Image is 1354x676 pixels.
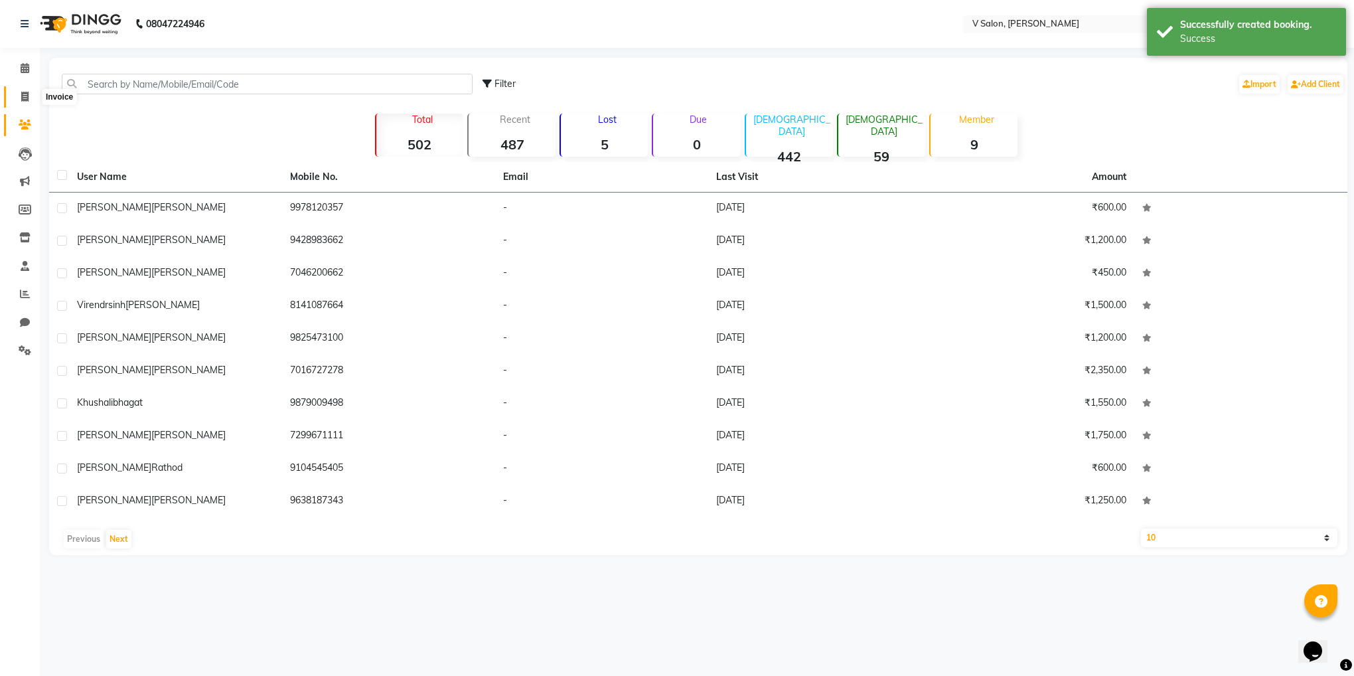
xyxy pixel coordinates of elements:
td: [DATE] [708,485,921,518]
td: [DATE] [708,388,921,420]
span: [PERSON_NAME] [151,494,226,506]
td: 7299671111 [282,420,495,453]
a: Import [1239,75,1280,94]
th: User Name [69,162,282,193]
p: Due [656,114,740,126]
span: [PERSON_NAME] [151,364,226,376]
span: [PERSON_NAME] [151,266,226,278]
td: - [495,290,708,323]
p: Member [936,114,1017,126]
strong: 59 [838,148,925,165]
td: 9825473100 [282,323,495,355]
td: 7046200662 [282,258,495,290]
b: 08047224946 [146,5,204,42]
td: [DATE] [708,193,921,225]
p: Total [382,114,463,126]
td: - [495,225,708,258]
span: [PERSON_NAME] [77,266,151,278]
td: ₹1,750.00 [921,420,1134,453]
strong: 5 [561,136,648,153]
span: [PERSON_NAME] [151,201,226,213]
td: ₹1,200.00 [921,225,1134,258]
td: [DATE] [708,290,921,323]
div: Invoice [42,89,76,105]
div: Successfully created booking. [1180,18,1336,32]
input: Search by Name/Mobile/Email/Code [62,74,473,94]
td: ₹1,200.00 [921,323,1134,355]
a: Add Client [1288,75,1343,94]
td: - [495,258,708,290]
span: [PERSON_NAME] [77,201,151,213]
td: ₹600.00 [921,193,1134,225]
span: [PERSON_NAME] [151,429,226,441]
td: 9879009498 [282,388,495,420]
img: logo [34,5,125,42]
span: [PERSON_NAME] [77,462,151,473]
td: 9104545405 [282,453,495,485]
td: ₹450.00 [921,258,1134,290]
td: [DATE] [708,453,921,485]
td: 9978120357 [282,193,495,225]
span: virendrsinh [77,299,125,311]
td: ₹2,350.00 [921,355,1134,388]
td: 7016727278 [282,355,495,388]
td: [DATE] [708,258,921,290]
span: [PERSON_NAME] [77,331,151,343]
iframe: chat widget [1298,623,1341,663]
th: Mobile No. [282,162,495,193]
td: - [495,453,708,485]
td: - [495,420,708,453]
strong: 442 [746,148,833,165]
td: [DATE] [708,225,921,258]
td: ₹1,550.00 [921,388,1134,420]
strong: 487 [469,136,556,153]
strong: 0 [653,136,740,153]
span: [PERSON_NAME] [151,234,226,246]
span: [PERSON_NAME] [77,429,151,441]
td: ₹1,500.00 [921,290,1134,323]
p: Lost [566,114,648,126]
div: Success [1180,32,1336,46]
strong: 9 [931,136,1017,153]
td: - [495,388,708,420]
td: - [495,485,708,518]
td: ₹600.00 [921,453,1134,485]
span: [PERSON_NAME] [77,364,151,376]
td: [DATE] [708,420,921,453]
td: 9428983662 [282,225,495,258]
td: - [495,323,708,355]
td: [DATE] [708,355,921,388]
span: [PERSON_NAME] [125,299,200,311]
span: [PERSON_NAME] [77,234,151,246]
th: Last Visit [708,162,921,193]
td: - [495,355,708,388]
th: Amount [1084,162,1134,192]
p: [DEMOGRAPHIC_DATA] [844,114,925,137]
td: 8141087664 [282,290,495,323]
span: bhagat [113,396,143,408]
span: rathod [151,462,183,473]
span: khushali [77,396,113,408]
p: Recent [474,114,556,126]
span: Filter [494,78,516,90]
p: [DEMOGRAPHIC_DATA] [751,114,833,137]
strong: 502 [376,136,463,153]
td: [DATE] [708,323,921,355]
td: ₹1,250.00 [921,485,1134,518]
td: - [495,193,708,225]
th: Email [495,162,708,193]
button: Next [106,530,131,549]
span: [PERSON_NAME] [77,494,151,506]
span: [PERSON_NAME] [151,331,226,343]
td: 9638187343 [282,485,495,518]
